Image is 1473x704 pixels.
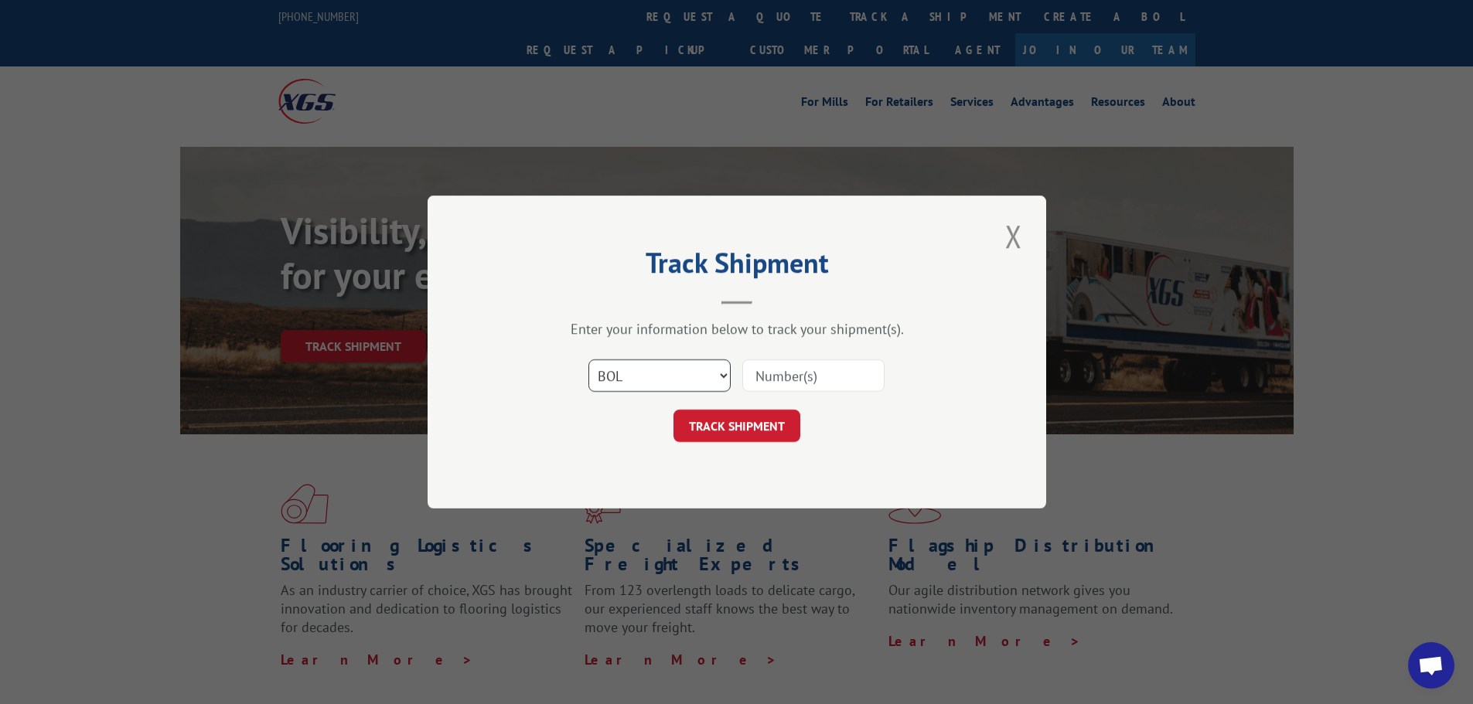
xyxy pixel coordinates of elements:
h2: Track Shipment [505,252,969,281]
button: TRACK SHIPMENT [673,410,800,442]
div: Enter your information below to track your shipment(s). [505,320,969,338]
a: Open chat [1408,642,1454,689]
input: Number(s) [742,359,885,392]
button: Close modal [1001,215,1027,257]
